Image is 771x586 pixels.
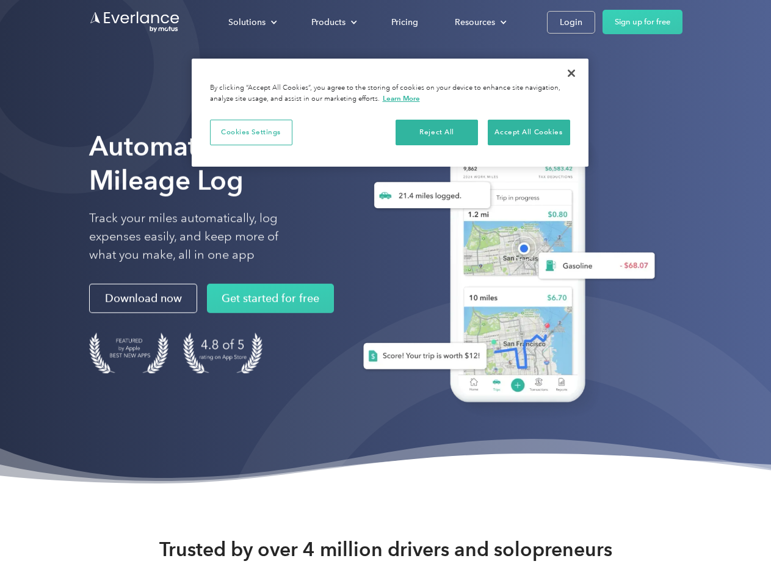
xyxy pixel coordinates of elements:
div: Resources [455,15,495,30]
div: Privacy [192,59,588,167]
a: Go to homepage [89,10,181,34]
p: Track your miles automatically, log expenses easily, and keep more of what you make, all in one app [89,209,307,264]
img: 4.9 out of 5 stars on the app store [183,333,262,374]
div: Resources [443,12,516,33]
button: Cookies Settings [210,120,292,145]
button: Close [558,60,585,87]
div: Solutions [216,12,287,33]
button: Reject All [396,120,478,145]
button: Accept All Cookies [488,120,570,145]
a: Download now [89,284,197,313]
div: Pricing [391,15,418,30]
div: Products [311,15,346,30]
a: Login [547,11,595,34]
strong: Trusted by over 4 million drivers and solopreneurs [159,537,612,562]
div: Cookie banner [192,59,588,167]
a: Sign up for free [603,10,682,34]
a: Pricing [379,12,430,33]
a: More information about your privacy, opens in a new tab [383,94,420,103]
div: Login [560,15,582,30]
div: Solutions [228,15,266,30]
div: Products [299,12,367,33]
div: By clicking “Accept All Cookies”, you agree to the storing of cookies on your device to enhance s... [210,83,570,104]
a: Get started for free [207,284,334,313]
img: Badge for Featured by Apple Best New Apps [89,333,168,374]
img: Everlance, mileage tracker app, expense tracking app [344,116,665,421]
